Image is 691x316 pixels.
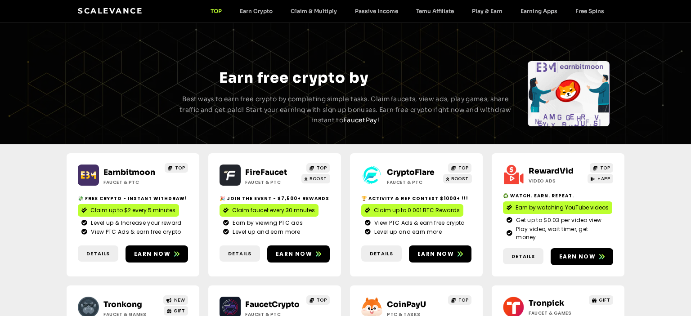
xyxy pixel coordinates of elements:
span: Play video, wait timer, get money [514,225,610,241]
a: Scalevance [78,6,143,15]
span: Earn by viewing PTC ads [230,219,303,227]
span: TOP [175,165,185,171]
a: Claim up to $2 every 5 minutes [78,204,179,217]
span: Level up and earn more [372,228,442,236]
h2: 🏆 Activity & ref contest $1000+ !!! [361,195,471,202]
span: GIFT [599,297,610,303]
p: Best ways to earn free crypto by completing simple tasks. Claim faucets, view ads, play games, sh... [178,94,513,126]
span: TOP [317,297,327,303]
span: Claim up to $2 every 5 minutes [90,206,175,214]
a: TOP [448,163,471,173]
span: +APP [597,175,610,182]
a: TOP [165,163,188,173]
h2: Faucet & PTC [245,179,301,186]
span: Earn now [559,253,596,261]
a: RewardVid [529,166,574,176]
span: Details [228,250,251,258]
a: Claim up to 0.001 BTC Rewards [361,204,463,217]
span: Details [86,250,110,258]
a: Earnbitmoon [103,168,155,177]
a: GIFT [589,295,614,305]
a: Details [361,245,402,262]
span: Details [512,253,535,260]
a: Earn Crypto [231,8,282,14]
span: Earn now [134,250,171,258]
span: Earn free crypto by [219,69,368,87]
span: Claim up to 0.001 BTC Rewards [374,206,460,214]
span: BOOST [310,175,327,182]
span: TOP [317,165,327,171]
a: Play & Earn [463,8,512,14]
span: Level up and earn more [230,228,300,236]
a: Tronkong [103,300,142,309]
a: GIFT [164,306,188,316]
h2: 🎉 Join the event - $7,500+ Rewards [220,195,330,202]
a: +APP [588,174,614,183]
a: CoinPayU [387,300,426,309]
span: Earn by watching YouTube videos [516,204,609,212]
a: Temu Affiliate [407,8,463,14]
span: View PTC Ads & earn free crypto [372,219,464,227]
a: Earning Apps [512,8,566,14]
span: TOP [600,165,610,171]
a: Details [220,245,260,262]
a: CryptoFlare [387,168,435,177]
a: Tronpick [529,298,564,308]
a: Earn now [551,248,613,265]
h2: Video ads [529,178,585,184]
a: Claim faucet every 30 mnutes [220,204,319,217]
span: Details [370,250,393,258]
div: Slides [528,61,610,126]
a: Earn now [267,245,330,263]
a: TOP [590,163,613,173]
span: View PTC Ads & earn free crypto [89,228,181,236]
span: GIFT [174,307,185,314]
span: Level up & Increase your reward [89,219,181,227]
a: TOP [448,295,471,305]
span: BOOST [451,175,469,182]
h2: ♻️ Watch. Earn. Repeat. [503,192,613,199]
a: BOOST [443,174,472,183]
span: Claim faucet every 30 mnutes [232,206,315,214]
a: Earn by watching YouTube videos [503,201,612,214]
a: Claim & Multiply [282,8,346,14]
a: TOP [306,163,330,173]
a: FaucetPay [343,116,377,124]
span: TOP [458,297,469,303]
span: NEW [174,297,185,303]
nav: Menu [202,8,613,14]
a: Passive Income [346,8,407,14]
a: Earn now [126,245,188,263]
a: Earn now [409,245,471,263]
a: BOOST [301,174,330,183]
a: Details [78,245,118,262]
a: TOP [202,8,231,14]
span: Earn now [417,250,454,258]
span: Get up to $0.03 per video view [514,216,601,224]
span: Earn now [276,250,312,258]
a: NEW [163,295,188,305]
a: Free Spins [566,8,613,14]
h2: Faucet & PTC [387,179,443,186]
span: TOP [458,165,469,171]
a: FireFaucet [245,168,287,177]
h2: 💸 Free crypto - Instant withdraw! [78,195,188,202]
div: Slides [81,61,163,126]
a: Details [503,248,543,265]
a: TOP [306,295,330,305]
a: FaucetCrypto [245,300,300,309]
h2: Faucet & PTC [103,179,160,186]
